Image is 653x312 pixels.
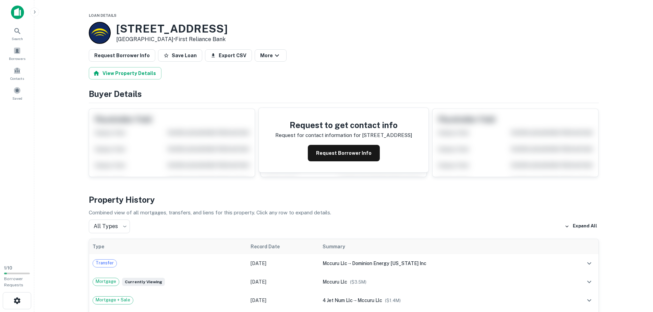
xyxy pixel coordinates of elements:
span: Saved [12,96,22,101]
iframe: Chat Widget [619,257,653,290]
a: Contacts [2,64,32,83]
h4: Property History [89,194,599,206]
p: [STREET_ADDRESS] [362,131,412,139]
span: ($ 3.5M ) [350,279,366,285]
span: Search [12,36,23,41]
span: dominion energy [US_STATE] inc [352,261,426,266]
a: Search [2,24,32,43]
span: Transfer [93,260,117,266]
a: Borrowers [2,44,32,63]
p: Combined view of all mortgages, transfers, and liens for this property. Click any row to expand d... [89,209,599,217]
span: mccuru llc [323,261,347,266]
img: capitalize-icon.png [11,5,24,19]
span: Currently viewing [122,278,165,286]
span: Mortgage [93,278,119,285]
button: Request Borrower Info [308,145,380,161]
th: Record Date [247,239,319,254]
button: expand row [583,258,595,269]
span: Mortgage + Sale [93,297,133,303]
a: First Reliance Bank [175,36,226,42]
p: Request for contact information for [275,131,361,139]
button: Save Loan [158,49,202,62]
span: 1 / 10 [4,265,12,271]
span: mccuru llc [323,279,347,285]
span: 4 jet num llc [323,298,353,303]
button: More [255,49,287,62]
th: Summary [319,239,561,254]
td: [DATE] [247,254,319,273]
div: → [323,297,558,304]
p: [GEOGRAPHIC_DATA] • [116,35,228,43]
div: → [323,260,558,267]
a: Saved [2,84,32,102]
button: Export CSV [205,49,252,62]
span: Loan Details [89,13,117,17]
button: View Property Details [89,67,161,79]
button: Expand All [563,221,599,232]
h4: Request to get contact info [275,119,412,131]
span: ($ 1.4M ) [385,298,401,303]
button: expand row [583,276,595,288]
div: All Types [89,220,130,233]
td: [DATE] [247,273,319,291]
h4: Buyer Details [89,88,599,100]
button: Request Borrower Info [89,49,155,62]
th: Type [89,239,247,254]
td: [DATE] [247,291,319,310]
span: mccuru llc [358,298,382,303]
h3: [STREET_ADDRESS] [116,22,228,35]
span: Borrower Requests [4,276,23,287]
span: Contacts [10,76,24,81]
button: expand row [583,295,595,306]
span: Borrowers [9,56,25,61]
